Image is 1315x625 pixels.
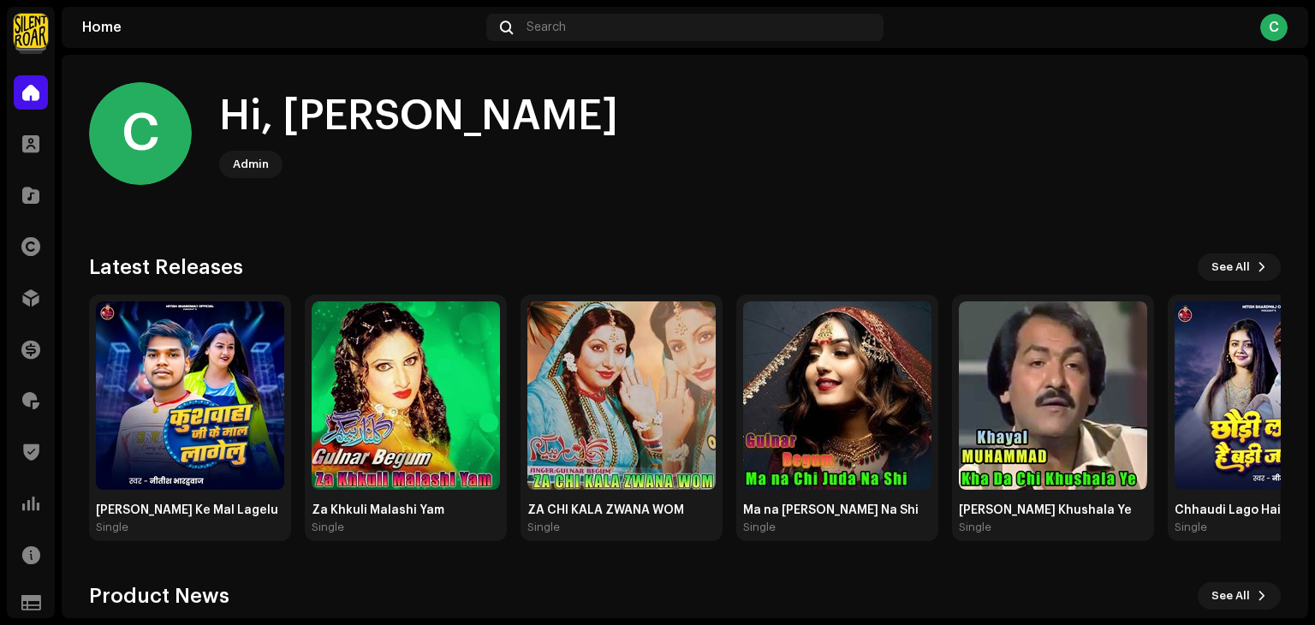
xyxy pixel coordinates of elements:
div: C [1260,14,1288,41]
span: See All [1211,250,1250,284]
button: See All [1198,253,1281,281]
div: Za Khkuli Malashi Yam [312,503,500,517]
div: Hi, [PERSON_NAME] [219,89,618,144]
div: C [89,82,192,185]
div: Single [959,521,991,534]
h3: Latest Releases [89,253,243,281]
div: [PERSON_NAME] Ke Mal Lagelu [96,503,284,517]
img: fcfd72e7-8859-4002-b0df-9a7058150634 [14,14,48,48]
div: Admin [233,154,269,175]
img: 77bd06c0-f3ba-4440-9f03-2be0951b5329 [96,301,284,490]
img: 8c04be2b-7333-4160-a8e6-2187c4cf03ed [312,301,500,490]
div: Single [96,521,128,534]
img: e80892ed-b6b0-4201-ba9c-e6197d5a2df3 [743,301,931,490]
img: e4be046e-dc3e-44b6-96d8-a1f7823653e3 [959,301,1147,490]
span: Search [527,21,566,34]
div: Home [82,21,479,34]
div: Single [527,521,560,534]
h3: Product News [89,582,229,610]
button: See All [1198,582,1281,610]
img: 69b66548-725e-448c-8039-81e02c6a2ea5 [527,301,716,490]
div: Single [743,521,776,534]
span: See All [1211,579,1250,613]
div: Ma na [PERSON_NAME] Na Shi [743,503,931,517]
div: Single [312,521,344,534]
div: ZA CHI KALA ZWANA WOM [527,503,716,517]
div: Single [1175,521,1207,534]
div: [PERSON_NAME] Khushala Ye [959,503,1147,517]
